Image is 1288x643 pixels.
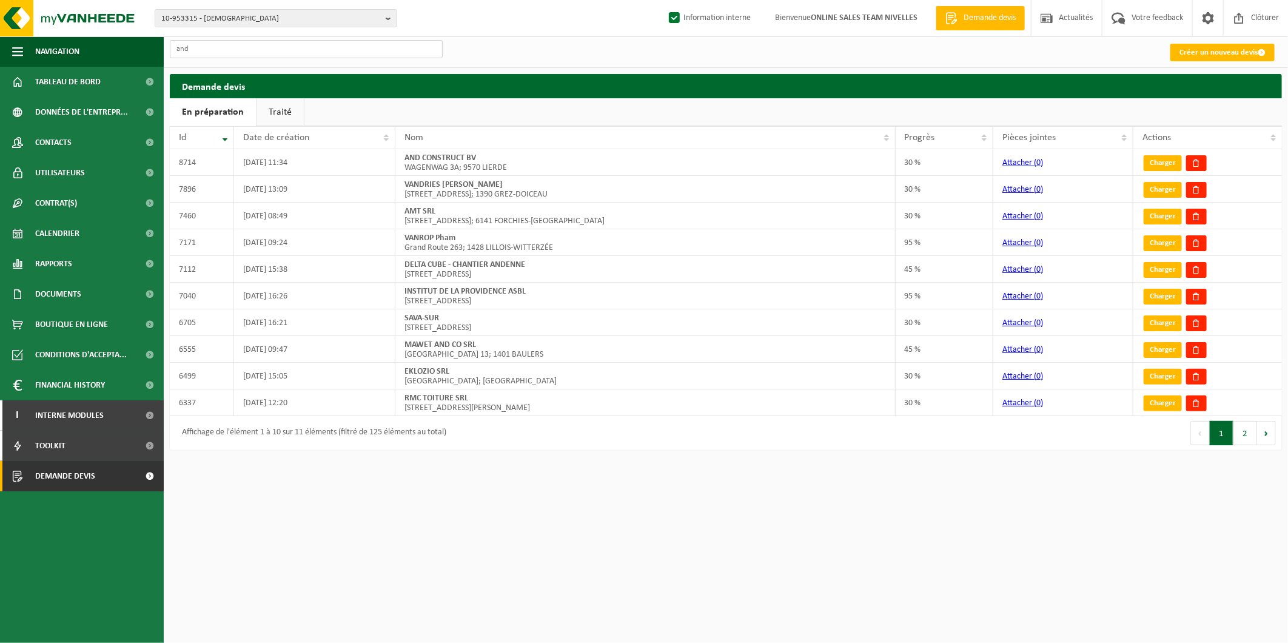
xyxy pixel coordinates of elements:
[404,287,526,296] strong: INSTITUT DE LA PROVIDENCE ASBL
[234,283,395,309] td: [DATE] 16:26
[905,133,935,143] span: Progrès
[395,176,896,203] td: [STREET_ADDRESS]; 1390 GREZ-DOICEAU
[35,97,128,127] span: Données de l'entrepr...
[1002,238,1043,247] a: Attacher (0)
[234,176,395,203] td: [DATE] 13:09
[35,218,79,249] span: Calendrier
[896,176,993,203] td: 30 %
[170,283,234,309] td: 7040
[1144,182,1182,198] a: Charger
[896,309,993,336] td: 30 %
[170,363,234,389] td: 6499
[1036,158,1041,167] span: 0
[170,98,256,126] a: En préparation
[1190,421,1210,445] button: Previous
[961,12,1019,24] span: Demande devis
[257,98,304,126] a: Traité
[1036,318,1041,328] span: 0
[234,389,395,416] td: [DATE] 12:20
[404,207,435,216] strong: AMT SRL
[1002,133,1056,143] span: Pièces jointes
[35,309,108,340] span: Boutique en ligne
[170,40,443,58] input: Chercher
[395,336,896,363] td: [GEOGRAPHIC_DATA] 13; 1401 BAULERS
[404,180,503,189] strong: VANDRIES [PERSON_NAME]
[1002,292,1043,301] a: Attacher (0)
[1144,262,1182,278] a: Charger
[896,149,993,176] td: 30 %
[1002,345,1043,354] a: Attacher (0)
[404,340,476,349] strong: MAWET AND CO SRL
[404,153,476,163] strong: AND CONSTRUCT BV
[1210,421,1233,445] button: 1
[176,422,446,444] div: Affichage de l'élément 1 à 10 sur 11 éléments (filtré de 125 éléments au total)
[395,229,896,256] td: Grand Route 263; 1428 LILLOIS-WITTERZÉE
[896,256,993,283] td: 45 %
[1142,133,1171,143] span: Actions
[395,309,896,336] td: [STREET_ADDRESS]
[35,127,72,158] span: Contacts
[896,229,993,256] td: 95 %
[1002,372,1043,381] a: Attacher (0)
[1144,342,1182,358] a: Charger
[170,176,234,203] td: 7896
[1144,209,1182,224] a: Charger
[404,133,423,143] span: Nom
[170,336,234,363] td: 6555
[170,256,234,283] td: 7112
[1002,212,1043,221] a: Attacher (0)
[161,10,381,28] span: 10-953315 - [DEMOGRAPHIC_DATA]
[1144,235,1182,251] a: Charger
[170,149,234,176] td: 8714
[234,149,395,176] td: [DATE] 11:34
[1036,372,1041,381] span: 0
[1002,185,1043,194] a: Attacher (0)
[896,363,993,389] td: 30 %
[404,234,455,243] strong: VANROP Pham
[35,36,79,67] span: Navigation
[234,363,395,389] td: [DATE] 15:05
[35,400,104,431] span: Interne modules
[1144,396,1182,411] a: Charger
[395,283,896,309] td: [STREET_ADDRESS]
[234,256,395,283] td: [DATE] 15:38
[404,367,449,376] strong: EKLOZIO SRL
[234,203,395,229] td: [DATE] 08:49
[155,9,397,27] button: 10-953315 - [DEMOGRAPHIC_DATA]
[179,133,186,143] span: Id
[1144,315,1182,331] a: Charger
[1257,421,1276,445] button: Next
[35,188,77,218] span: Contrat(s)
[243,133,309,143] span: Date de création
[666,9,751,27] label: Information interne
[395,363,896,389] td: [GEOGRAPHIC_DATA]; [GEOGRAPHIC_DATA]
[1144,369,1182,385] a: Charger
[35,340,127,370] span: Conditions d'accepta...
[896,336,993,363] td: 45 %
[1233,421,1257,445] button: 2
[1144,155,1182,171] a: Charger
[35,279,81,309] span: Documents
[1002,318,1043,328] a: Attacher (0)
[170,229,234,256] td: 7171
[1144,289,1182,305] a: Charger
[170,389,234,416] td: 6337
[811,13,917,22] strong: ONLINE SALES TEAM NIVELLES
[1036,185,1041,194] span: 0
[35,158,85,188] span: Utilisateurs
[234,229,395,256] td: [DATE] 09:24
[1002,158,1043,167] a: Attacher (0)
[35,370,105,400] span: Financial History
[404,314,439,323] strong: SAVA-SUR
[35,461,95,491] span: Demande devis
[170,309,234,336] td: 6705
[896,283,993,309] td: 95 %
[170,74,1282,98] h2: Demande devis
[35,431,65,461] span: Toolkit
[896,389,993,416] td: 30 %
[12,400,23,431] span: I
[395,149,896,176] td: WAGENWAG 3A; 9570 LIERDE
[1036,399,1041,408] span: 0
[395,203,896,229] td: [STREET_ADDRESS]; 6141 FORCHIES-[GEOGRAPHIC_DATA]
[1002,265,1043,274] a: Attacher (0)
